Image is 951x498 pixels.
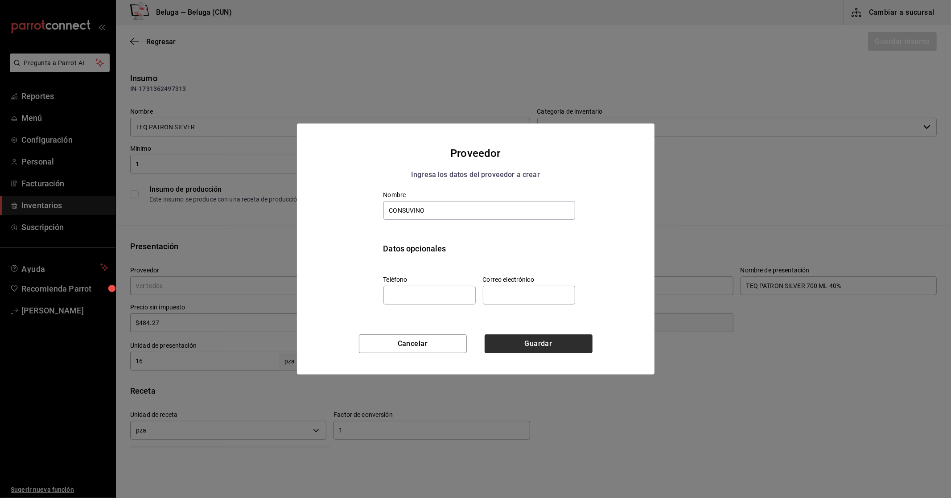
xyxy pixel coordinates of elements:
label: Teléfono [383,276,476,283]
label: Correo electrónico [483,276,575,283]
div: Ingresa los datos del proveedor a crear [308,169,644,181]
button: Guardar [485,334,593,353]
div: Datos opcionales [383,243,575,255]
button: Cancelar [359,334,467,353]
div: Proveedor [308,145,644,162]
label: Nombre [383,192,575,198]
